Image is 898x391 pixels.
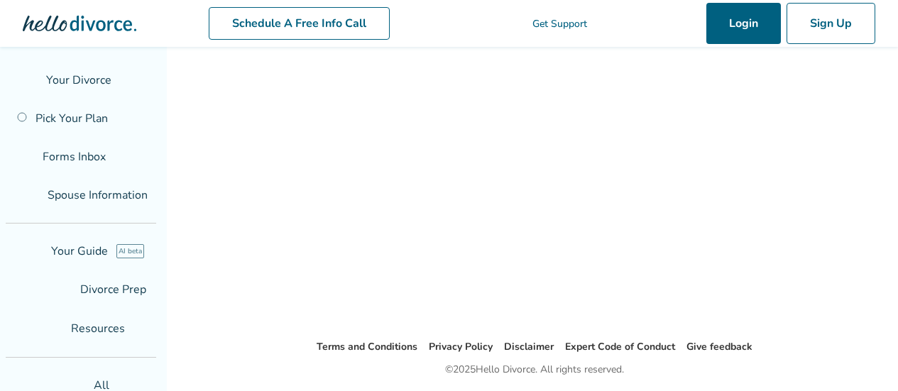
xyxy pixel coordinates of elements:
a: Sign Up [787,3,875,44]
span: phone_in_talk [461,18,527,29]
a: Expert Code of Conduct [565,340,675,353]
span: Resources [9,321,125,336]
span: expand_more [125,320,218,337]
span: list_alt_check [9,284,72,295]
span: menu_book [9,323,62,334]
a: Terms and Conditions [317,340,417,353]
span: Forms Inbox [43,149,106,165]
li: Disclaimer [504,338,554,356]
a: phone_in_talkGet Support [461,17,587,31]
span: shopping_cart [598,15,695,32]
span: Get Support [532,17,587,31]
span: people [9,189,39,201]
div: © 2025 Hello Divorce. All rights reserved. [445,361,624,378]
span: inbox [9,151,34,163]
a: Schedule A Free Info Call [209,7,390,40]
a: Privacy Policy [429,340,493,353]
a: Login [706,3,781,44]
span: explore [9,246,43,257]
li: Give feedback [686,338,752,356]
span: AI beta [116,244,144,258]
span: flag_2 [9,75,38,86]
